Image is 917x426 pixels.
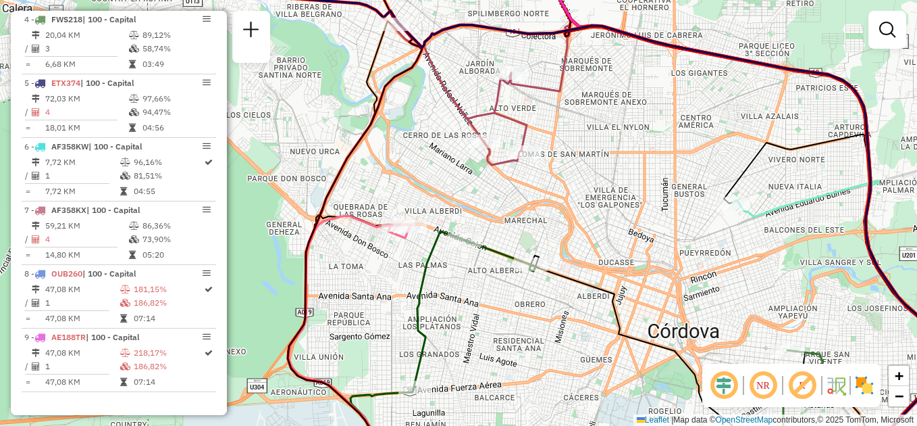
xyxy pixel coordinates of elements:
span: | 100 - Capital [80,78,134,88]
span: AF358KW [51,141,88,151]
i: Tempo total em rota [120,314,127,323]
td: 18,01 KM [45,121,128,135]
i: Total de Atividades [32,45,40,53]
td: = [24,248,31,262]
td: 14,80 KM [45,248,128,262]
td: / [24,233,31,246]
td: 97,66% [142,92,210,105]
i: Distância Total [32,222,40,230]
span: FWS218 [51,14,82,24]
td: 218,17% [133,346,203,360]
span: | 100 - Capital [82,14,136,24]
em: Opções [203,15,211,23]
td: 07:14 [133,375,203,389]
span: | 100 - Capital [86,332,140,342]
span: 9 - [24,332,140,342]
td: / [24,360,31,373]
a: Leaflet [637,415,669,425]
td: 94,47% [142,105,210,119]
i: Tempo total em rota [129,60,136,68]
td: / [24,105,31,119]
td: 186,82% [133,296,203,310]
td: / [24,169,31,183]
span: OUB260 [51,268,82,279]
td: 1 [45,360,120,373]
i: % de utilização da cubagem [129,235,139,243]
i: Tempo total em rota [120,187,127,195]
span: | 100 - Capital [88,141,142,151]
i: % de utilização do peso [129,222,139,230]
a: Zoom in [889,366,909,386]
td: = [24,375,31,389]
i: Distância Total [32,158,40,166]
span: AF358KX [51,205,86,215]
i: Total de Atividades [32,235,40,243]
i: Total de Atividades [32,108,40,116]
span: − [895,387,903,404]
td: 181,15% [133,283,203,296]
i: Distância Total [32,285,40,293]
td: 03:49 [142,57,210,71]
td: 7,72 KM [45,185,120,198]
i: Tempo total em rota [129,251,136,259]
td: 7,72 KM [45,156,120,169]
i: Rota otimizada [205,285,213,293]
i: Total de Atividades [32,299,40,307]
i: % de utilização da cubagem [120,299,130,307]
i: % de utilização da cubagem [129,45,139,53]
i: % de utilização do peso [120,285,130,293]
td: 6,68 KM [45,57,128,71]
a: Nova sessão e pesquisa [238,16,265,47]
em: Opções [203,206,211,214]
td: = [24,57,31,71]
span: 5 - [24,78,134,88]
span: | [671,415,673,425]
a: Zoom out [889,386,909,406]
td: / [24,42,31,55]
i: % de utilização do peso [129,31,139,39]
td: / [24,296,31,310]
span: + [895,367,903,384]
td: 1 [45,296,120,310]
td: 89,12% [142,28,210,42]
td: 58,74% [142,42,210,55]
em: Opções [203,333,211,341]
i: Distância Total [32,31,40,39]
td: 05:20 [142,248,210,262]
span: | 100 - Capital [82,268,136,279]
td: 47,08 KM [45,346,120,360]
i: Rota otimizada [205,349,213,357]
span: Ocultar NR [747,369,779,402]
em: Opções [203,78,211,87]
span: 7 - [24,205,140,215]
td: 20,04 KM [45,28,128,42]
img: Exibir/Ocultar setores [854,375,875,396]
td: = [24,312,31,325]
i: Total de Atividades [32,172,40,180]
em: Opções [203,142,211,150]
a: OpenStreetMap [716,415,773,425]
span: 4 - [24,14,136,24]
span: AE188TR [51,332,86,342]
i: Rota otimizada [205,158,213,166]
td: 04:56 [142,121,210,135]
td: 86,36% [142,219,210,233]
td: 47,08 KM [45,283,120,296]
span: 6 - [24,141,142,151]
i: % de utilização do peso [120,158,130,166]
i: % de utilização da cubagem [120,362,130,371]
i: % de utilização da cubagem [120,172,130,180]
td: 59,21 KM [45,219,128,233]
td: 73,90% [142,233,210,246]
i: % de utilização da cubagem [129,108,139,116]
i: Distância Total [32,349,40,357]
img: Fluxo de ruas [825,375,847,396]
i: Tempo total em rota [120,378,127,386]
div: Map data © contributors,© 2025 TomTom, Microsoft [633,415,917,426]
span: ETX374 [51,78,80,88]
i: Distância Total [32,95,40,103]
td: = [24,185,31,198]
i: % de utilização do peso [129,95,139,103]
td: 07:14 [133,312,203,325]
i: Tempo total em rota [129,124,136,132]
